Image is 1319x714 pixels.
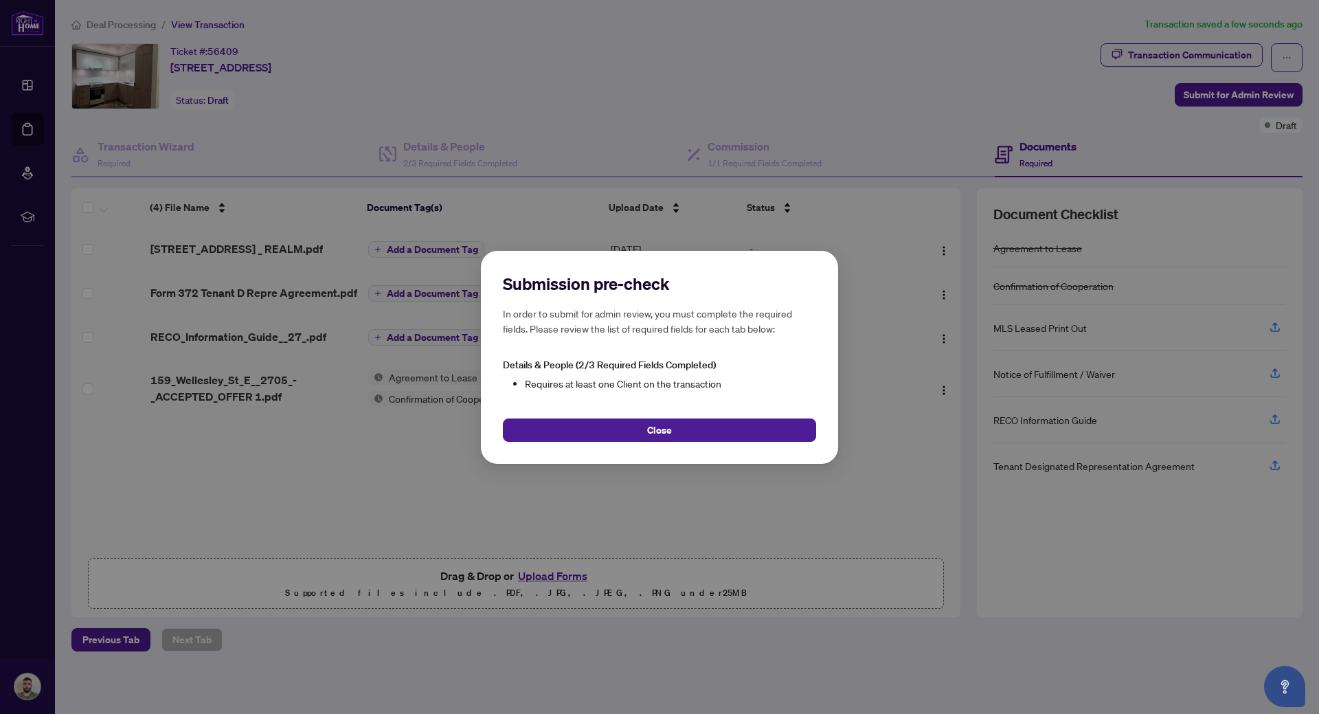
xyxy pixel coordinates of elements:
h5: In order to submit for admin review, you must complete the required fields. Please review the lis... [503,306,816,336]
span: Close [647,419,672,440]
button: Close [503,418,816,441]
span: Details & People (2/3 Required Fields Completed) [503,359,716,371]
li: Requires at least one Client on the transaction [525,375,816,390]
button: Open asap [1264,666,1305,707]
h2: Submission pre-check [503,273,816,295]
